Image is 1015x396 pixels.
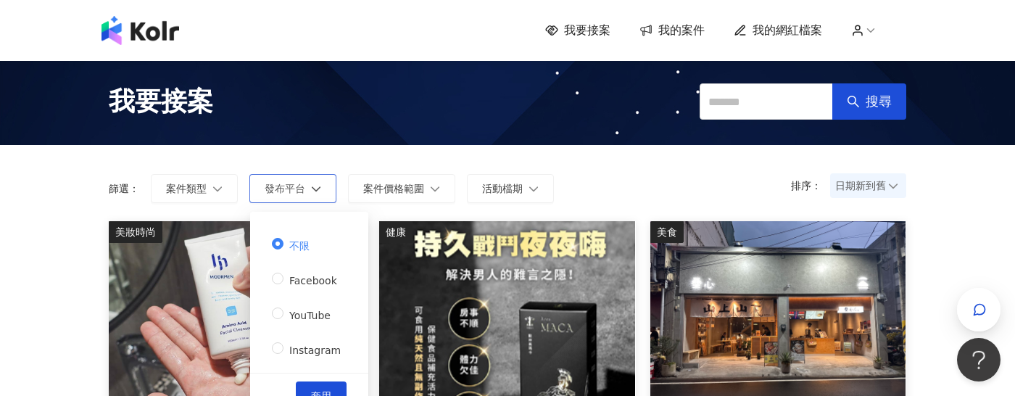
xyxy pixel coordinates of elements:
a: 我的網紅檔案 [734,22,822,38]
iframe: Help Scout Beacon - Open [957,338,1000,381]
span: 案件價格範圍 [363,183,424,194]
span: 我要接案 [109,83,213,120]
span: search [847,95,860,108]
img: logo [101,16,179,45]
p: 篩選： [109,183,139,194]
button: 案件價格範圍 [348,174,455,203]
span: 我要接案 [564,22,610,38]
button: 發布平台 [249,174,336,203]
span: 我的網紅檔案 [753,22,822,38]
span: 不限 [283,240,315,252]
span: 發布平台 [265,183,305,194]
span: 我的案件 [658,22,705,38]
div: 健康 [379,221,413,243]
span: 日期新到舊 [835,175,901,197]
span: 搜尋 [866,94,892,110]
span: Instagram [283,345,347,356]
a: 我的案件 [639,22,705,38]
button: 活動檔期 [467,174,554,203]
div: 美妝時尚 [109,221,162,243]
button: 搜尋 [832,83,906,120]
button: 案件類型 [151,174,238,203]
p: 排序： [791,180,830,191]
span: 活動檔期 [482,183,523,194]
span: YouTube [283,310,336,321]
span: 案件類型 [166,183,207,194]
a: 我要接案 [545,22,610,38]
div: 美食 [650,221,684,243]
span: Facebook [283,275,343,286]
